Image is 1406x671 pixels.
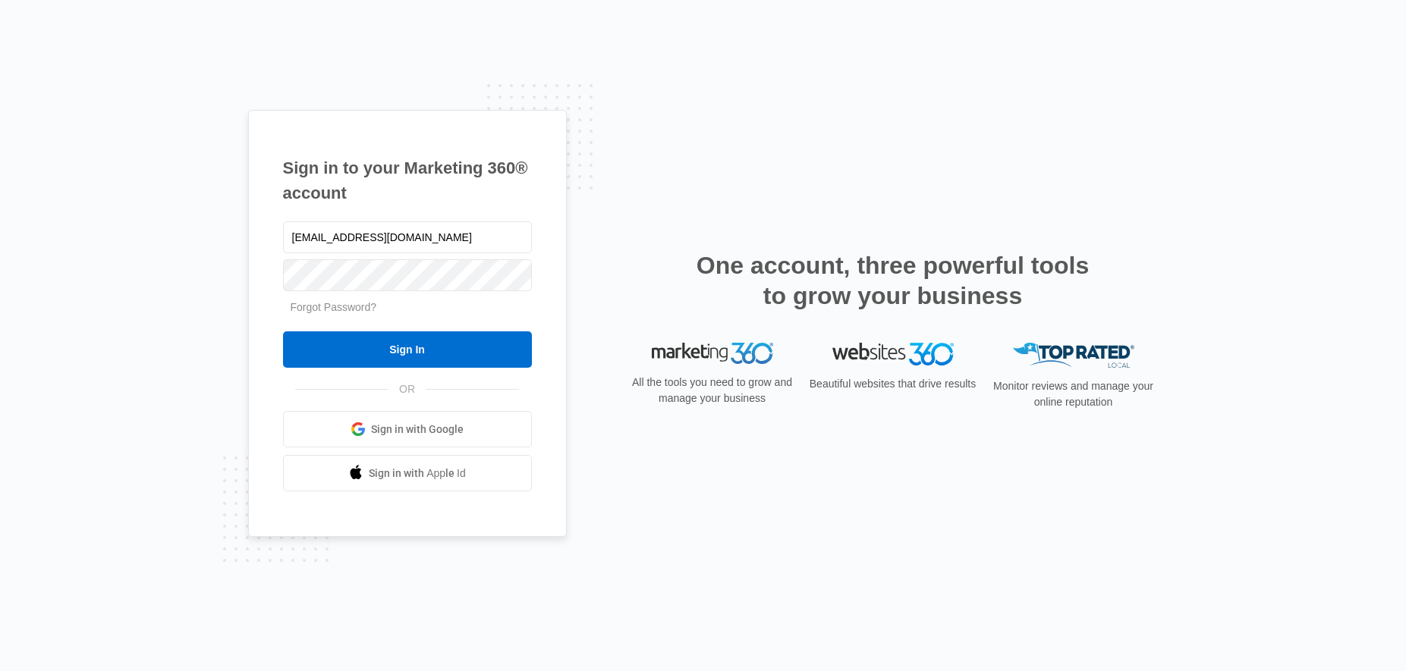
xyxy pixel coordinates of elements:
h2: One account, three powerful tools to grow your business [692,250,1094,311]
span: Sign in with Apple Id [369,466,466,481]
span: Sign in with Google [371,422,464,437]
input: Email [283,221,532,253]
p: Beautiful websites that drive results [808,376,978,392]
input: Sign In [283,331,532,368]
img: Websites 360 [832,343,954,365]
a: Sign in with Apple Id [283,455,532,491]
p: Monitor reviews and manage your online reputation [989,378,1159,410]
a: Sign in with Google [283,411,532,447]
span: OR [388,381,426,397]
p: All the tools you need to grow and manage your business [628,375,797,406]
h1: Sign in to your Marketing 360® account [283,155,532,205]
img: Marketing 360 [652,343,773,364]
a: Forgot Password? [291,301,377,313]
img: Top Rated Local [1013,343,1134,368]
